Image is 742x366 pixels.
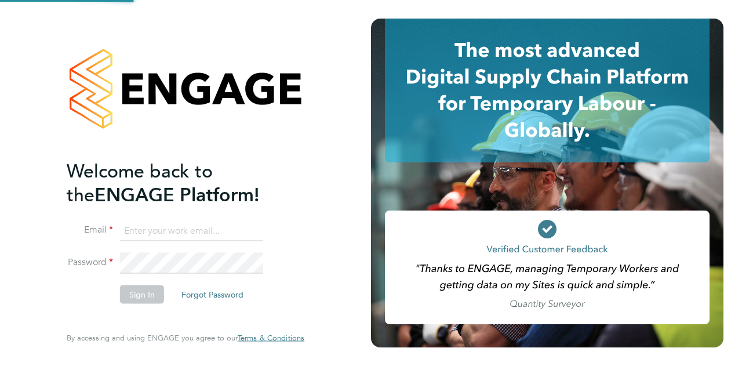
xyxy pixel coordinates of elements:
[238,334,304,343] a: Terms & Conditions
[67,224,113,236] label: Email
[120,285,164,304] button: Sign In
[67,159,293,206] h2: ENGAGE Platform!
[67,333,304,343] span: By accessing and using ENGAGE you agree to our
[67,256,113,269] label: Password
[120,220,263,241] input: Enter your work email...
[172,285,253,304] button: Forgot Password
[67,160,213,206] span: Welcome back to the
